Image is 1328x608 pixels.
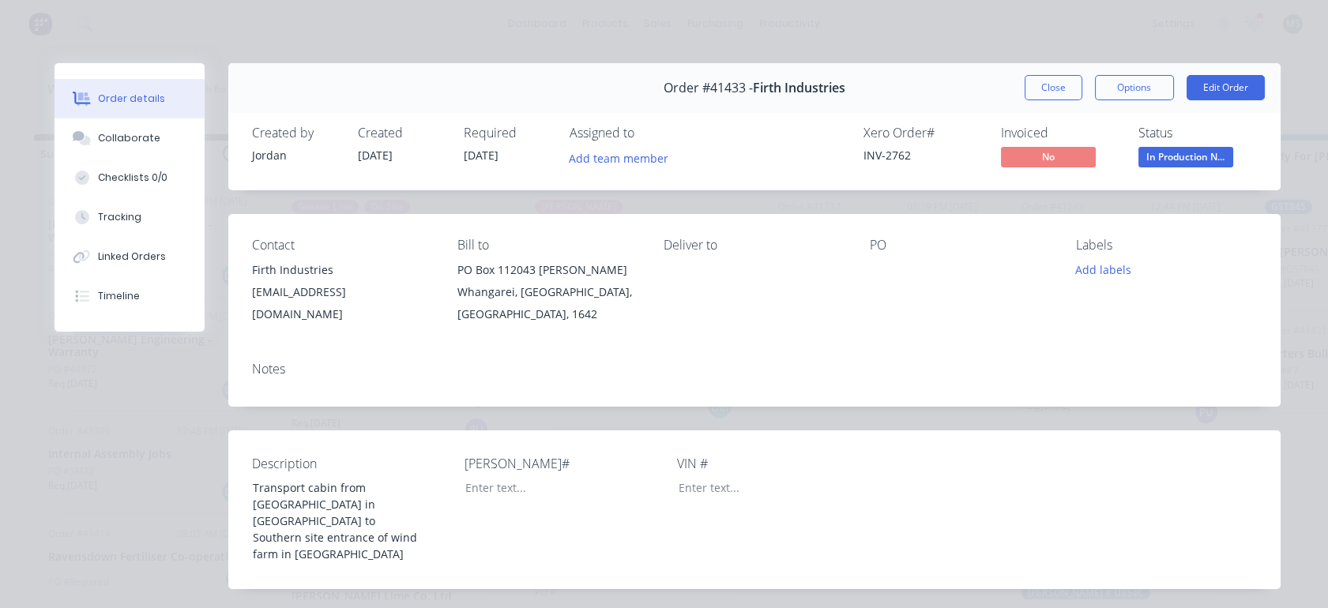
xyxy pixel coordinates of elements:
[98,250,166,264] div: Linked Orders
[457,238,638,253] div: Bill to
[664,238,845,253] div: Deliver to
[570,147,677,168] button: Add team member
[570,126,728,141] div: Assigned to
[1138,147,1233,171] button: In Production N...
[1138,147,1233,167] span: In Production N...
[240,476,438,565] div: Transport cabin from [GEOGRAPHIC_DATA] in [GEOGRAPHIC_DATA] to Southern site entrance of wind far...
[252,259,433,325] div: Firth Industries[EMAIL_ADDRESS][DOMAIN_NAME]
[457,281,638,325] div: Whangarei, [GEOGRAPHIC_DATA], [GEOGRAPHIC_DATA], 1642
[863,147,982,163] div: INV-2762
[98,131,160,145] div: Collaborate
[1001,126,1119,141] div: Invoiced
[98,171,167,185] div: Checklists 0/0
[55,158,205,197] button: Checklists 0/0
[252,259,433,281] div: Firth Industries
[1187,75,1265,100] button: Edit Order
[98,92,165,106] div: Order details
[98,289,140,303] div: Timeline
[252,454,450,473] label: Description
[55,118,205,158] button: Collaborate
[358,126,445,141] div: Created
[457,259,638,281] div: PO Box 112043 [PERSON_NAME]
[464,148,498,163] span: [DATE]
[753,81,845,96] span: Firth Industries
[55,197,205,237] button: Tracking
[55,79,205,118] button: Order details
[252,238,433,253] div: Contact
[1025,75,1082,100] button: Close
[664,81,753,96] span: Order #41433 -
[464,126,551,141] div: Required
[560,147,676,168] button: Add team member
[1076,238,1257,253] div: Labels
[1001,147,1096,167] span: No
[55,237,205,276] button: Linked Orders
[457,259,638,325] div: PO Box 112043 [PERSON_NAME]Whangarei, [GEOGRAPHIC_DATA], [GEOGRAPHIC_DATA], 1642
[252,126,339,141] div: Created by
[1095,75,1174,100] button: Options
[465,454,662,473] label: [PERSON_NAME]#
[358,148,393,163] span: [DATE]
[863,126,982,141] div: Xero Order #
[1067,259,1140,280] button: Add labels
[55,276,205,316] button: Timeline
[1138,126,1257,141] div: Status
[677,454,875,473] label: VIN #
[98,210,141,224] div: Tracking
[252,362,1257,377] div: Notes
[252,281,433,325] div: [EMAIL_ADDRESS][DOMAIN_NAME]
[870,238,1051,253] div: PO
[252,147,339,163] div: Jordan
